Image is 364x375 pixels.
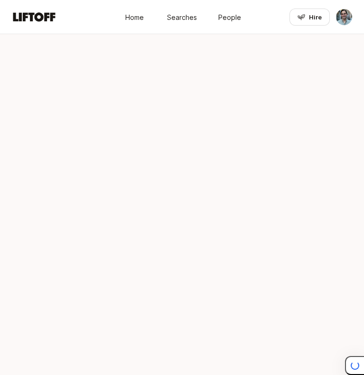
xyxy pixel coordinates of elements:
[206,8,253,26] a: People
[336,9,353,26] button: Jake Moross
[159,8,206,26] a: Searches
[309,12,322,22] span: Hire
[111,8,159,26] a: Home
[218,12,241,22] span: People
[336,9,352,25] img: Jake Moross
[289,9,330,26] button: Hire
[125,12,144,22] span: Home
[167,12,197,22] span: Searches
